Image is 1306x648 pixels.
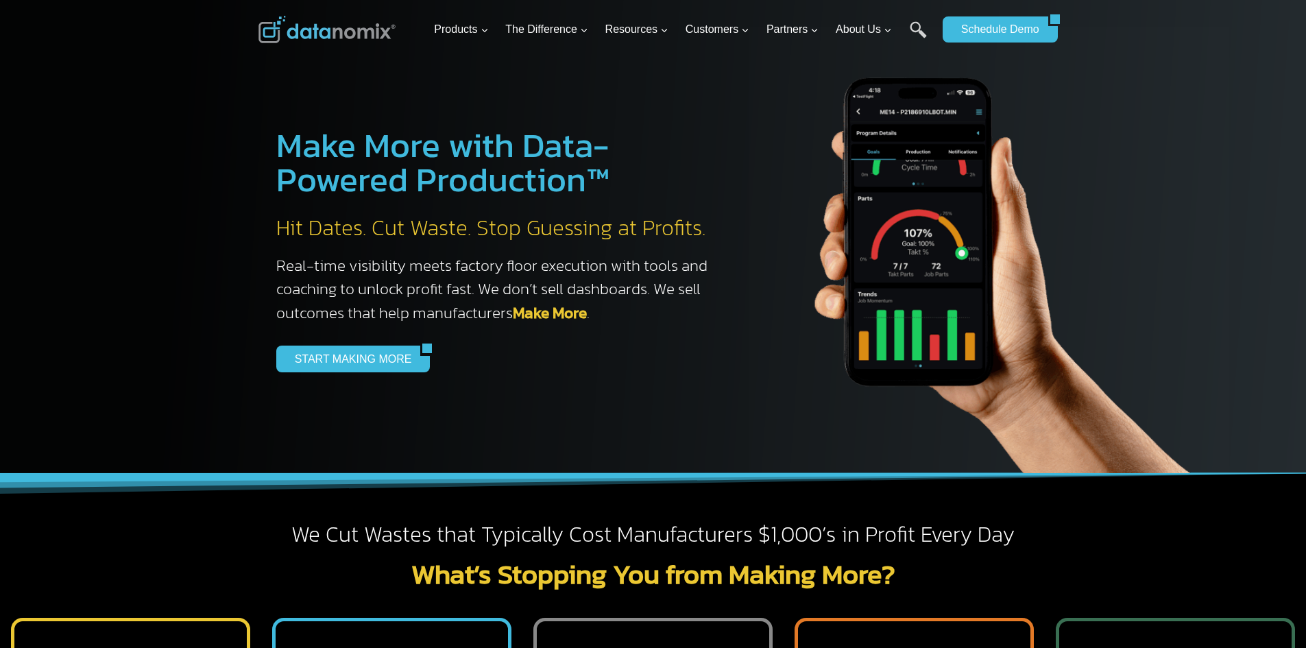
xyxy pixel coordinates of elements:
[836,21,892,38] span: About Us
[258,520,1048,549] h2: We Cut Wastes that Typically Cost Manufacturers $1,000’s in Profit Every Day
[428,8,936,52] nav: Primary Navigation
[513,301,587,324] a: Make More
[7,405,227,641] iframe: Popup CTA
[276,214,722,243] h2: Hit Dates. Cut Waste. Stop Guessing at Profits.
[749,27,1229,473] img: The Datanoix Mobile App available on Android and iOS Devices
[258,16,396,43] img: Datanomix
[766,21,819,38] span: Partners
[276,128,722,197] h1: Make More with Data-Powered Production™
[276,254,722,325] h3: Real-time visibility meets factory floor execution with tools and coaching to unlock profit fast....
[910,21,927,52] a: Search
[258,560,1048,588] h2: What’s Stopping You from Making More?
[943,16,1048,43] a: Schedule Demo
[605,21,668,38] span: Resources
[505,21,588,38] span: The Difference
[434,21,488,38] span: Products
[276,346,421,372] a: START MAKING MORE
[686,21,749,38] span: Customers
